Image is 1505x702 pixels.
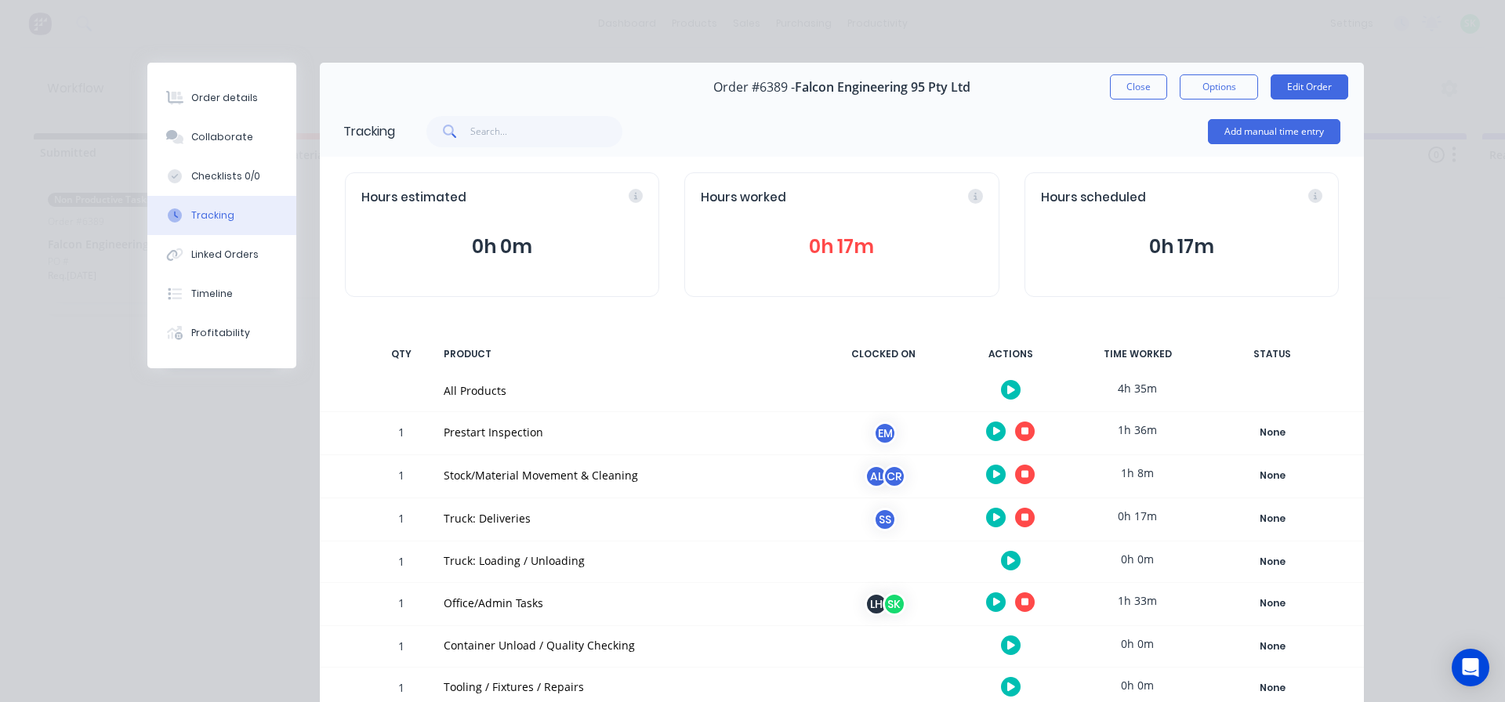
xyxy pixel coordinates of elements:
[444,467,806,483] div: Stock/Material Movement & Cleaning
[873,422,897,445] div: EM
[1216,508,1329,529] div: None
[1215,677,1329,699] button: None
[883,465,906,488] div: CR
[444,678,806,695] div: Tooling / Fixtures / Repairs
[1271,74,1348,100] button: Edit Order
[191,91,258,105] div: Order details
[883,592,906,616] div: SK
[1215,592,1329,614] button: None
[1216,678,1329,698] div: None
[1079,498,1196,534] div: 0h 17m
[147,78,296,118] button: Order details
[378,544,425,582] div: 1
[343,122,395,141] div: Tracking
[147,157,296,196] button: Checklists 0/0
[1215,635,1329,657] button: None
[1079,412,1196,447] div: 1h 36m
[701,189,786,207] span: Hours worked
[952,338,1069,371] div: ACTIONS
[1110,74,1167,100] button: Close
[865,592,888,616] div: LH
[444,382,806,399] div: All Products
[444,637,806,653] div: Container Unload / Quality Checking
[1216,552,1329,572] div: None
[713,80,795,95] span: Order #6389 -
[444,595,806,611] div: Office/Admin Tasks
[444,552,806,569] div: Truck: Loading / Unloading
[1180,74,1258,100] button: Options
[865,465,888,488] div: AL
[1215,551,1329,573] button: None
[1041,189,1146,207] span: Hours scheduled
[1079,455,1196,490] div: 1h 8m
[191,208,234,223] div: Tracking
[1079,371,1196,406] div: 4h 35m
[1079,541,1196,577] div: 0h 0m
[1216,593,1329,613] div: None
[378,501,425,541] div: 1
[873,508,897,531] div: SS
[1216,422,1329,443] div: None
[378,628,425,667] div: 1
[470,116,623,147] input: Search...
[1079,338,1196,371] div: TIME WORKED
[1208,119,1340,144] button: Add manual time entry
[1216,636,1329,657] div: None
[361,189,466,207] span: Hours estimated
[1216,465,1329,486] div: None
[1215,465,1329,487] button: None
[147,274,296,313] button: Timeline
[361,232,643,262] button: 0h 0m
[378,585,425,625] div: 1
[191,169,260,183] div: Checklists 0/0
[795,80,970,95] span: Falcon Engineering 95 Pty Ltd
[1079,583,1196,618] div: 1h 33m
[147,196,296,235] button: Tracking
[147,235,296,274] button: Linked Orders
[444,510,806,526] div: Truck: Deliveries
[378,414,425,454] div: 1
[191,326,250,340] div: Profitability
[147,118,296,157] button: Collaborate
[147,313,296,353] button: Profitability
[191,130,253,144] div: Collaborate
[1041,232,1322,262] button: 0h 17m
[1079,626,1196,661] div: 0h 0m
[825,338,942,371] div: CLOCKED ON
[378,338,425,371] div: QTY
[191,248,259,262] div: Linked Orders
[444,424,806,440] div: Prestart Inspection
[1206,338,1339,371] div: STATUS
[701,232,982,262] button: 0h 17m
[378,458,425,498] div: 1
[434,338,815,371] div: PRODUCT
[1215,422,1329,443] button: None
[191,287,233,301] div: Timeline
[1215,508,1329,530] button: None
[1452,649,1489,686] div: Open Intercom Messenger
